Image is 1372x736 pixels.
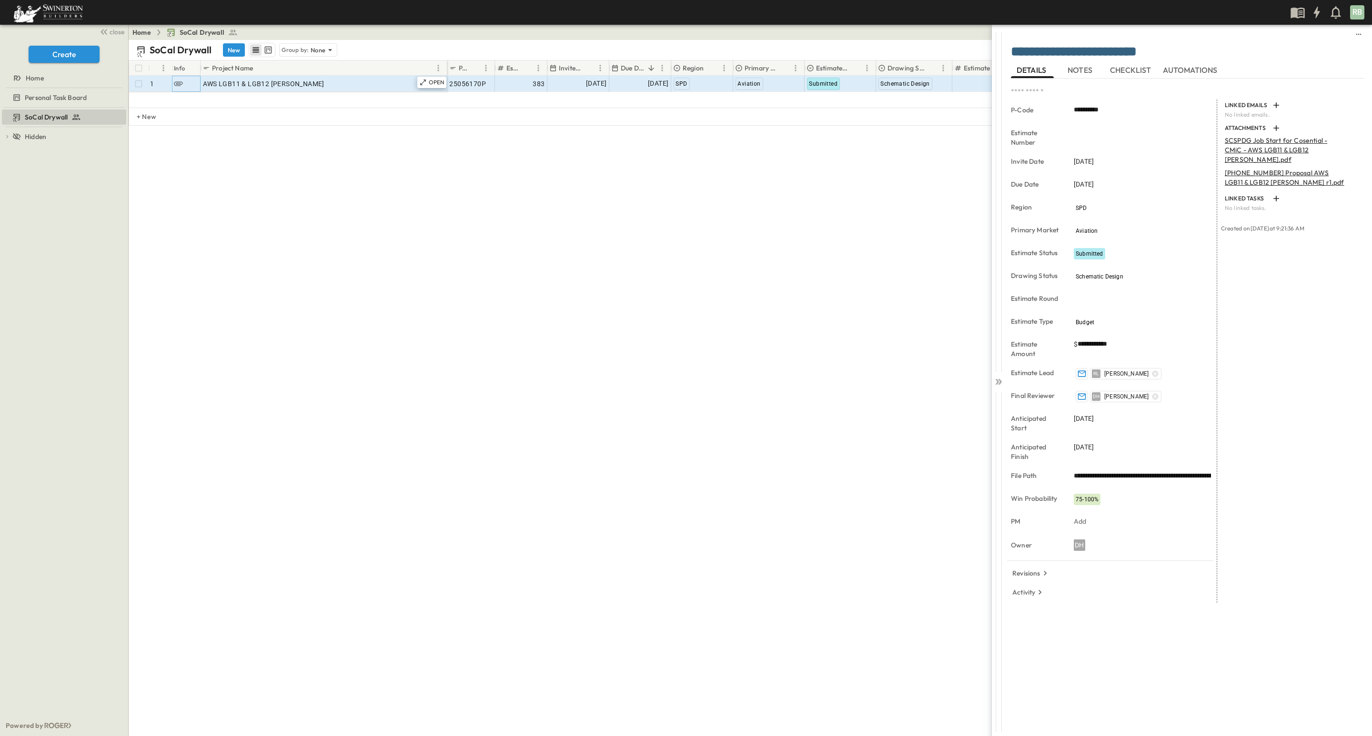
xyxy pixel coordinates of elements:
button: Activity [1009,586,1049,599]
p: Primary Market [1011,225,1060,235]
img: 6c363589ada0b36f064d841b69d3a419a338230e66bb0a533688fa5cc3e9e735.png [11,2,85,22]
p: File Path [1011,471,1060,480]
button: Sort [470,63,480,73]
p: P-Code [1011,105,1060,115]
span: Hidden [25,132,46,141]
span: Created on [DATE] at 9:21:36 AM [1221,225,1304,232]
span: AWS LGB11 & LGB12 [PERSON_NAME] [203,79,324,89]
div: test [2,90,126,105]
span: Aviation [737,80,760,87]
span: [PERSON_NAME] [1104,370,1149,378]
p: Estimate Status [1011,248,1060,258]
div: # [148,60,172,76]
button: Sort [646,63,656,73]
p: Primary Market [745,63,777,73]
nav: breadcrumbs [132,28,243,37]
span: SPD [676,80,687,87]
span: 25056170P [449,79,486,89]
button: Menu [718,62,730,74]
p: Final Reviewer [1011,391,1060,400]
span: SoCal Drywall [180,28,224,37]
span: NOTES [1068,66,1094,75]
p: Owner [1011,540,1060,550]
span: Budget [1076,319,1094,326]
p: Estimate Number [1011,128,1060,147]
p: SCSPDG Job Start for Cosential - CMiC - AWS LGB11 & LGB12 [PERSON_NAME].pdf [1225,136,1345,164]
span: Schematic Design [1076,273,1123,280]
p: Region [1011,202,1060,212]
div: Info [174,55,185,81]
p: [PHONE_NUMBER] Proposal AWS LGB11 & LGB12 [PERSON_NAME] r1.pdf [1225,168,1345,187]
button: sidedrawer-menu [1353,29,1364,40]
span: Home [26,73,44,83]
span: [DATE] [1074,414,1094,423]
p: None [311,45,326,55]
p: Activity [1012,587,1035,597]
button: Create [29,46,100,63]
span: [DATE] [648,78,668,89]
span: 383 [533,79,545,89]
p: Estimate Amount [1011,339,1060,358]
div: Info [172,60,201,76]
p: Anticipated Finish [1011,442,1060,461]
div: table view [249,43,275,57]
button: Sort [706,63,716,73]
div: DH [1074,539,1085,551]
button: Menu [433,62,444,74]
button: Menu [158,62,169,74]
p: Anticipated Start [1011,414,1060,433]
p: Estimate Lead [1011,368,1060,378]
button: row view [250,44,262,56]
span: Aviation [1076,228,1098,234]
button: Menu [656,62,668,74]
p: Group by: [282,45,309,55]
p: Drawing Status [1011,271,1060,280]
p: Invite Date [1011,157,1060,166]
p: OPEN [429,79,445,86]
p: Region [683,63,704,73]
span: Submitted [1076,250,1103,257]
p: PM [1011,517,1060,526]
button: Menu [480,62,492,74]
p: Win Probability [1011,494,1060,503]
button: New [223,43,245,57]
p: Due Date [1011,179,1060,189]
p: Project Name [212,63,253,73]
button: Sort [522,63,533,73]
button: Revisions [1009,567,1054,580]
p: LINKED EMAILS [1225,101,1269,109]
p: Estimate Type [1011,317,1060,326]
span: 75-100% [1076,496,1099,503]
span: RL [1093,373,1099,374]
button: Sort [255,63,265,73]
button: kanban view [262,44,274,56]
button: Menu [533,62,544,74]
button: Menu [595,62,606,74]
p: Estimate Number [506,63,520,73]
div: RB [1350,5,1364,20]
span: DH [1093,396,1100,397]
p: ATTACHMENTS [1225,124,1269,132]
span: [PERSON_NAME] [1104,393,1149,400]
span: CHECKLIST [1110,66,1153,75]
p: No linked emails. [1225,111,1359,119]
span: [DATE] [1074,442,1094,452]
div: test [2,109,126,125]
p: 1 [151,79,153,89]
span: Personal Task Board [25,93,87,102]
a: Home [132,28,151,37]
span: close [110,27,124,37]
span: SoCal Drywall [25,112,68,122]
p: Add [1074,517,1087,526]
p: Estimate Round [1011,294,1060,303]
span: AUTOMATIONS [1163,66,1220,75]
span: $ [1074,339,1078,349]
span: DETAILS [1017,66,1048,75]
p: Invite Date [559,63,582,73]
p: LINKED TASKS [1225,195,1269,202]
p: + New [137,112,142,121]
span: SPD [1076,205,1087,211]
p: Due Date [621,63,644,73]
p: No linked tasks. [1225,204,1359,212]
span: [DATE] [1074,179,1094,189]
